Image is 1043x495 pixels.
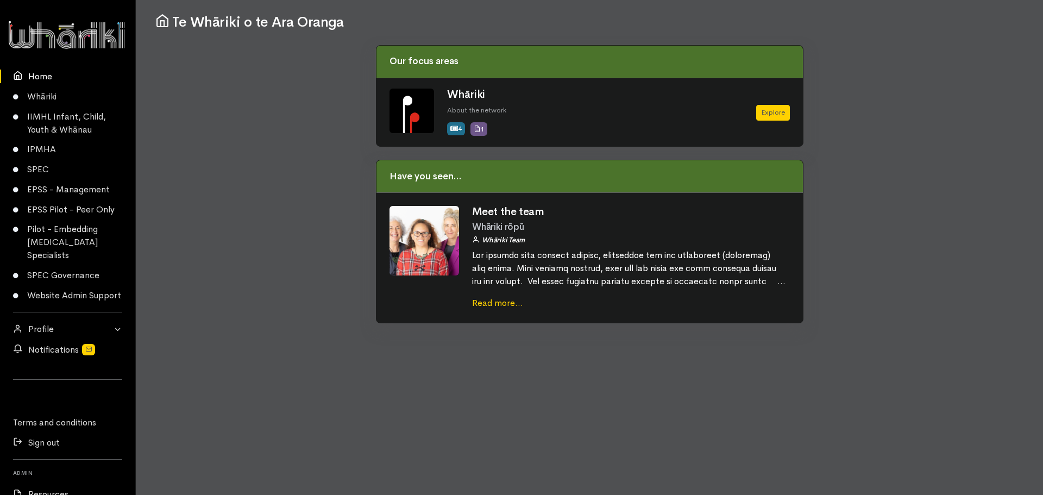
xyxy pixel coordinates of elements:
div: Have you seen... [376,160,803,193]
div: Our focus areas [376,46,803,78]
h1: Te Whāriki o te Ara Oranga [155,13,1023,30]
iframe: LinkedIn Embedded Content [46,386,90,399]
a: Whāriki [447,87,485,101]
h6: Admin [13,466,122,479]
a: Explore [756,105,790,121]
img: Whariki%20Icon_Icon_Tile.png [389,89,434,133]
a: Read more... [472,297,523,309]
